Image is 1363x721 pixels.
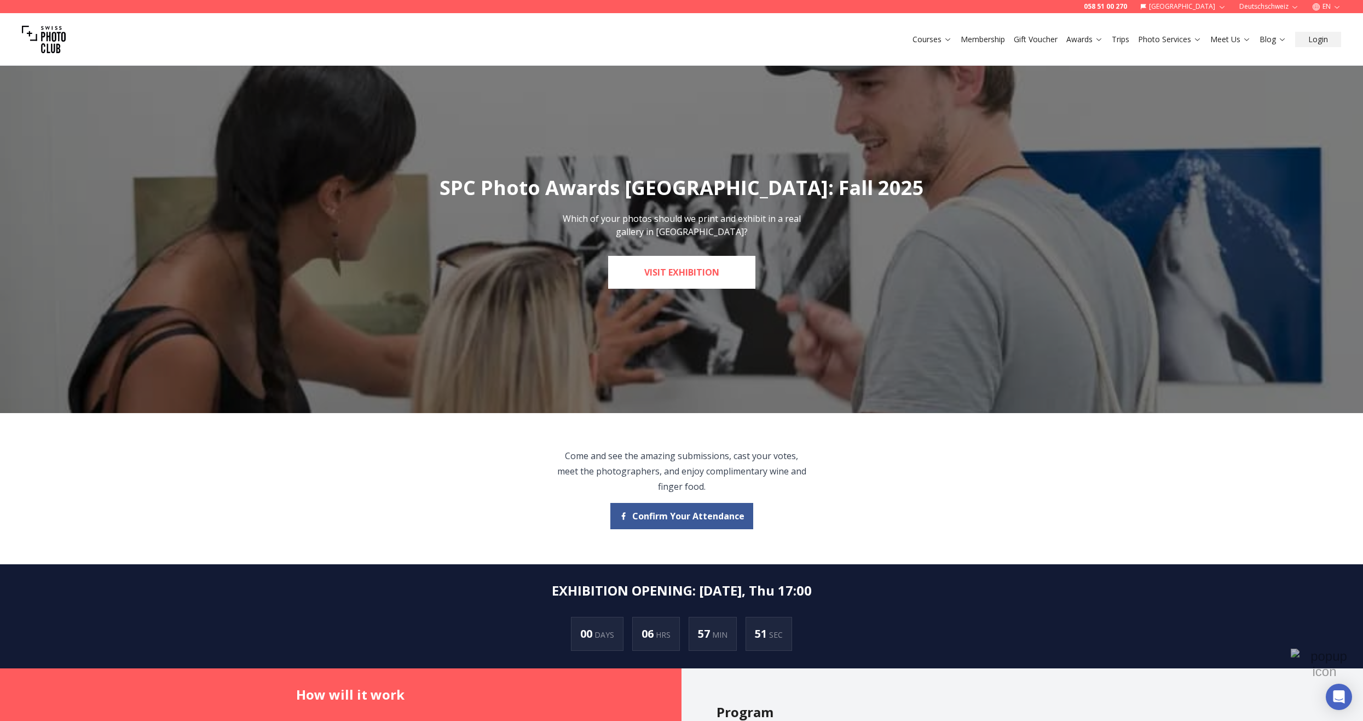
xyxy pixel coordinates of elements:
[908,32,956,47] button: Courses
[594,630,614,640] span: DAYS
[1255,32,1291,47] button: Blog
[1295,32,1341,47] button: Login
[1066,34,1103,45] a: Awards
[698,626,712,641] span: 57
[755,626,769,641] span: 51
[1009,32,1062,47] button: Gift Voucher
[712,630,727,640] span: MIN
[296,686,646,703] h2: How will it work
[642,626,656,641] span: 06
[912,34,952,45] a: Courses
[769,630,783,640] span: SEC
[717,703,1067,721] h2: Program
[1138,34,1202,45] a: Photo Services
[956,32,1009,47] button: Membership
[608,256,755,289] a: Visit Exhibition
[22,18,66,61] img: Swiss photo club
[1112,34,1129,45] a: Trips
[961,34,1005,45] a: Membership
[1084,2,1127,11] a: 058 51 00 270
[559,212,804,238] p: Which of your photos should we print and exhibit in a real gallery in [GEOGRAPHIC_DATA]?
[1210,34,1251,45] a: Meet Us
[557,448,807,494] p: Come and see the amazing submissions, cast your votes, meet the photographers, and enjoy complime...
[1107,32,1134,47] button: Trips
[656,630,671,640] span: HRS
[1062,32,1107,47] button: Awards
[632,510,744,523] span: Confirm Your Attendance
[580,626,594,641] span: 00
[552,582,812,599] h2: EXHIBITION OPENING : [DATE], Thu 17:00
[1206,32,1255,47] button: Meet Us
[1134,32,1206,47] button: Photo Services
[1014,34,1058,45] a: Gift Voucher
[1260,34,1286,45] a: Blog
[610,503,753,529] button: Confirm Your Attendance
